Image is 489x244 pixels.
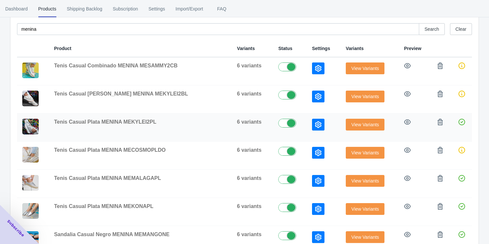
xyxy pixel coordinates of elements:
[278,46,292,51] span: Status
[424,26,439,32] span: Search
[17,23,419,35] input: Search products in pre-order list
[22,175,39,191] img: ImagendeWhatsApp2025-09-09alas11.13.48_df95e381.jpg
[351,94,379,99] span: View Variants
[22,91,39,106] img: ImagendeWhatsApp2025-09-09alas11.04.24_bfc6cce0.jpg
[176,0,203,17] span: Import/Export
[54,91,188,96] span: Tenis Casual [PERSON_NAME] MENINA MEKYLEI2BL
[346,46,363,51] span: Variants
[148,0,165,17] span: Settings
[312,46,330,51] span: Settings
[456,26,466,32] span: Clear
[54,203,153,209] span: Tenis Casual Plata MENINA MEKONAPL
[214,0,230,17] span: FAQ
[346,175,384,187] button: View Variants
[346,203,384,215] button: View Variants
[113,0,138,17] span: Subscription
[351,66,379,71] span: View Variants
[351,235,379,240] span: View Variants
[22,119,39,134] img: ImagendeWhatsApp2025-09-09alas11.04.24_6f7e482e.jpg
[6,218,26,238] span: Subscribe
[54,119,156,125] span: Tenis Casual Plata MENINA MEKYLEI2PL
[351,178,379,183] span: View Variants
[419,23,444,35] button: Search
[54,63,178,68] span: Tenis Casual Combinado MENINA MESAMMY2CB
[346,62,384,74] button: View Variants
[404,46,421,51] span: Preview
[237,203,262,209] span: 6 variants
[346,119,384,131] button: View Variants
[54,232,169,237] span: Sandalia Casual Negro MENINA MEMANGONE
[351,150,379,155] span: View Variants
[5,0,28,17] span: Dashboard
[346,231,384,243] button: View Variants
[237,91,262,96] span: 6 variants
[22,203,39,219] img: ImagendeWhatsApp2025-09-09alas11.12.56_fb14b457.jpg
[22,147,39,163] img: ImagendeWhatsApp2025-09-09alas11.11.07_f481ed24.jpg
[237,175,262,181] span: 6 variants
[237,147,262,153] span: 6 variants
[351,122,379,127] span: View Variants
[237,63,262,68] span: 6 variants
[346,91,384,102] button: View Variants
[67,0,102,17] span: Shipping Backlog
[351,206,379,212] span: View Variants
[22,62,39,78] img: ImagendeWhatsApp2025-09-09alas11.03.03_dcb8450d.jpg
[346,147,384,159] button: View Variants
[237,119,262,125] span: 6 variants
[237,46,255,51] span: Variants
[237,232,262,237] span: 6 variants
[54,46,71,51] span: Product
[450,23,472,35] button: Clear
[54,147,166,153] span: Tenis Casual Plata MENINA MECOSMOPLDO
[38,0,56,17] span: Products
[54,175,161,181] span: Tenis Casual Plata MENINA MEMALAGAPL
